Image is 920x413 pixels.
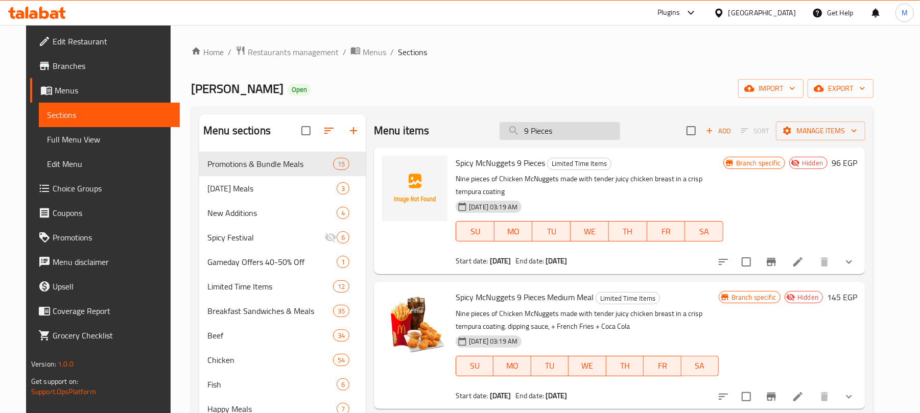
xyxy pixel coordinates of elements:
[337,380,349,390] span: 6
[39,127,180,152] a: Full Menu View
[535,358,564,373] span: TU
[337,233,349,242] span: 6
[295,120,317,141] span: Select all sections
[704,125,732,137] span: Add
[30,201,180,225] a: Coupons
[657,7,680,19] div: Plugins
[736,251,757,273] span: Select to update
[711,250,736,274] button: sort-choices
[191,46,224,58] a: Home
[456,155,545,171] span: Spicy McNuggets 9 Pieces
[30,225,180,250] a: Promotions
[702,123,735,139] span: Add item
[199,299,366,323] div: Breakfast Sandwiches & Meals35
[689,224,719,239] span: SA
[53,182,172,195] span: Choice Groups
[53,60,172,72] span: Branches
[53,35,172,47] span: Edit Restaurant
[902,7,908,18] span: M
[644,356,681,376] button: FR
[30,274,180,299] a: Upsell
[735,123,776,139] span: Select section first
[53,280,172,293] span: Upsell
[610,358,640,373] span: TH
[333,280,349,293] div: items
[738,79,804,98] button: import
[680,120,702,141] span: Select section
[759,384,784,409] button: Branch-specific-item
[207,329,333,342] span: Beef
[681,356,719,376] button: SA
[685,221,723,241] button: SA
[460,224,490,239] span: SU
[30,323,180,348] a: Grocery Checklist
[569,356,606,376] button: WE
[546,254,567,268] b: [DATE]
[363,46,386,58] span: Menus
[736,386,757,407] span: Select to update
[39,152,180,176] a: Edit Menu
[337,257,349,267] span: 1
[199,201,366,225] div: New Additions4
[382,290,447,355] img: Spicy McNuggets 9 Pieces Medium Meal
[39,103,180,127] a: Sections
[498,358,527,373] span: MO
[812,384,837,409] button: delete
[199,372,366,397] div: Fish6
[460,358,489,373] span: SU
[207,256,337,268] span: Gameday Offers 40-50% Off
[784,125,857,137] span: Manage items
[456,389,488,402] span: Start date:
[837,250,861,274] button: show more
[728,7,796,18] div: [GEOGRAPHIC_DATA]
[30,29,180,54] a: Edit Restaurant
[53,231,172,244] span: Promotions
[456,289,594,305] span: Spicy McNuggets 9 Pieces Medium Meal
[30,176,180,201] a: Choice Groups
[343,46,346,58] li: /
[207,231,324,244] div: Spicy Festival
[207,207,337,219] span: New Additions
[31,385,96,398] a: Support.OpsPlatform
[390,46,394,58] li: /
[337,208,349,218] span: 4
[207,378,337,391] div: Fish
[207,158,333,170] span: Promotions & Bundle Meals
[337,256,349,268] div: items
[350,45,386,59] a: Menus
[207,354,333,366] div: Chicken
[827,290,857,304] h6: 145 EGP
[465,336,522,346] span: [DATE] 03:19 AM
[47,109,172,121] span: Sections
[199,250,366,274] div: Gameday Offers 40-50% Off1
[47,158,172,170] span: Edit Menu
[248,46,339,58] span: Restaurants management
[536,224,567,239] span: TU
[456,254,488,268] span: Start date:
[532,221,571,241] button: TU
[500,122,620,140] input: search
[759,250,784,274] button: Branch-specific-item
[53,305,172,317] span: Coverage Report
[31,357,56,371] span: Version:
[798,158,827,168] span: Hidden
[199,152,366,176] div: Promotions & Bundle Meals15
[843,256,855,268] svg: Show Choices
[548,158,611,169] span: Limited Time Items
[606,356,644,376] button: TH
[515,389,544,402] span: End date:
[494,221,533,241] button: MO
[55,84,172,96] span: Menus
[30,78,180,103] a: Menus
[333,305,349,317] div: items
[337,184,349,193] span: 3
[573,358,602,373] span: WE
[334,331,349,341] span: 34
[456,221,494,241] button: SU
[792,256,804,268] a: Edit menu item
[235,45,339,59] a: Restaurants management
[812,250,837,274] button: delete
[776,122,865,140] button: Manage items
